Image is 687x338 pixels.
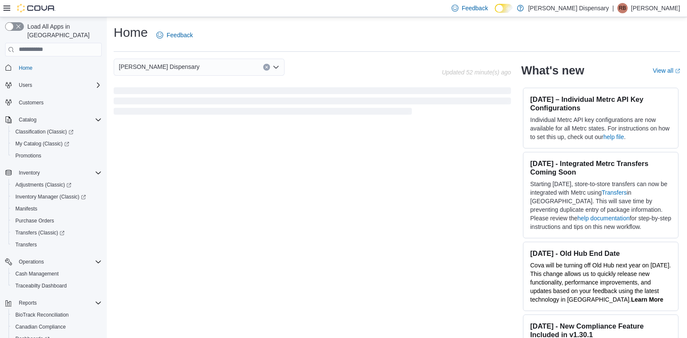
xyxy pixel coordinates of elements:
span: Catalog [19,116,36,123]
button: Manifests [9,203,105,215]
span: Purchase Orders [15,217,54,224]
a: Canadian Compliance [12,322,69,332]
button: BioTrack Reconciliation [9,309,105,321]
p: Individual Metrc API key configurations are now available for all Metrc states. For instructions ... [530,116,671,141]
a: My Catalog (Classic) [12,139,73,149]
h3: [DATE] – Individual Metrc API Key Configurations [530,95,671,112]
a: My Catalog (Classic) [9,138,105,150]
span: BioTrack Reconciliation [15,311,69,318]
svg: External link [675,68,680,74]
span: Classification (Classic) [15,128,73,135]
span: RB [619,3,626,13]
h2: What's new [521,64,584,77]
span: Feedback [167,31,193,39]
span: Reports [19,299,37,306]
span: Manifests [15,205,37,212]
h3: [DATE] - Old Hub End Date [530,249,671,258]
span: Promotions [12,151,102,161]
span: Loading [114,89,511,116]
p: Starting [DATE], store-to-store transfers can now be integrated with Metrc using in [GEOGRAPHIC_D... [530,180,671,231]
a: Transfers [602,189,627,196]
span: Adjustments (Classic) [12,180,102,190]
span: Transfers [15,241,37,248]
a: Adjustments (Classic) [9,179,105,191]
p: [PERSON_NAME] [631,3,680,13]
a: help documentation [578,215,630,222]
span: Traceabilty Dashboard [15,282,67,289]
button: Purchase Orders [9,215,105,227]
span: BioTrack Reconciliation [12,310,102,320]
a: Inventory Manager (Classic) [12,192,89,202]
a: Customers [15,98,47,108]
span: Inventory Manager (Classic) [12,192,102,202]
span: Reports [15,298,102,308]
span: Manifests [12,204,102,214]
span: Users [19,82,32,89]
img: Cova [17,4,56,12]
span: Operations [19,258,44,265]
a: Inventory Manager (Classic) [9,191,105,203]
a: Purchase Orders [12,216,58,226]
a: Promotions [12,151,45,161]
span: Canadian Compliance [15,323,66,330]
button: Users [15,80,35,90]
span: Cash Management [12,269,102,279]
span: Traceabilty Dashboard [12,281,102,291]
a: Transfers (Classic) [9,227,105,239]
span: Purchase Orders [12,216,102,226]
button: Users [2,79,105,91]
span: My Catalog (Classic) [15,140,69,147]
button: Customers [2,96,105,109]
span: Inventory [19,169,40,176]
button: Reports [2,297,105,309]
a: Adjustments (Classic) [12,180,75,190]
button: Open list of options [273,64,279,71]
a: Home [15,63,36,73]
button: Promotions [9,150,105,162]
a: Transfers [12,240,40,250]
a: Traceabilty Dashboard [12,281,70,291]
a: Transfers (Classic) [12,228,68,238]
span: Transfers (Classic) [12,228,102,238]
span: Inventory Manager (Classic) [15,193,86,200]
span: Customers [15,97,102,108]
a: Manifests [12,204,41,214]
span: Canadian Compliance [12,322,102,332]
span: Home [15,62,102,73]
a: Cash Management [12,269,62,279]
button: Inventory [15,168,43,178]
span: Home [19,65,32,71]
span: Transfers (Classic) [15,229,65,236]
button: Inventory [2,167,105,179]
span: Feedback [462,4,488,12]
button: Cash Management [9,268,105,280]
a: Feedback [153,27,196,44]
span: Operations [15,257,102,267]
button: Catalog [2,114,105,126]
span: Classification (Classic) [12,127,102,137]
span: Promotions [15,152,41,159]
div: Regina Billingsley [617,3,628,13]
input: Dark Mode [495,4,513,13]
a: View allExternal link [653,67,680,74]
span: Cash Management [15,270,59,277]
span: Adjustments (Classic) [15,181,71,188]
button: Canadian Compliance [9,321,105,333]
button: Transfers [9,239,105,251]
button: Traceabilty Dashboard [9,280,105,292]
span: Cova will be turning off Old Hub next year on [DATE]. This change allows us to quickly release ne... [530,262,671,303]
a: BioTrack Reconciliation [12,310,72,320]
span: Load All Apps in [GEOGRAPHIC_DATA] [24,22,102,39]
h1: Home [114,24,148,41]
button: Operations [2,256,105,268]
a: Learn More [631,296,663,303]
p: [PERSON_NAME] Dispensary [528,3,609,13]
span: Catalog [15,115,102,125]
p: Updated 52 minute(s) ago [442,69,511,76]
p: | [612,3,614,13]
button: Home [2,62,105,74]
span: My Catalog (Classic) [12,139,102,149]
h3: [DATE] - Integrated Metrc Transfers Coming Soon [530,159,671,176]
